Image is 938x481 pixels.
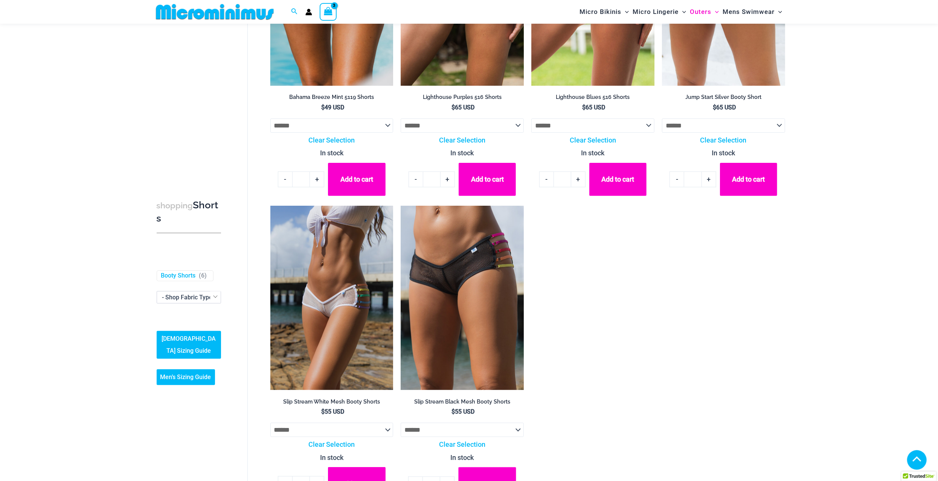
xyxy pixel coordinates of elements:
[201,272,205,279] span: 6
[328,163,385,196] button: Add to cart
[401,147,524,159] p: In stock
[153,3,277,20] img: MM SHOP LOGO FLAT
[580,2,621,21] span: Micro Bikinis
[270,206,394,390] a: Slip Stream White Multi 5024 Shorts 08Slip Stream White Multi 5024 Shorts 08Slip Stream White Mul...
[452,104,455,111] span: $
[401,439,524,450] a: Clear Selection
[321,104,344,111] bdi: 49 USD
[270,439,394,450] a: Clear Selection
[711,2,719,21] span: Menu Toggle
[720,163,777,196] button: Add to cart
[539,171,554,187] a: -
[270,398,394,408] a: Slip Stream White Mesh Booty Shorts
[452,408,455,415] span: $
[321,104,325,111] span: $
[321,408,325,415] span: $
[270,452,394,463] p: In stock
[713,104,716,111] span: $
[409,171,423,187] a: -
[571,171,586,187] a: +
[270,94,394,101] h2: Bahama Breeze Mint 5119 Shorts
[662,135,785,146] a: Clear Selection
[292,171,310,187] input: Product quantity
[531,147,654,159] p: In stock
[310,171,324,187] a: +
[401,398,524,408] a: Slip Stream Black Mesh Booty Shorts
[401,94,524,103] a: Lighthouse Purples 516 Shorts
[291,7,298,17] a: Search icon link
[270,135,394,146] a: Clear Selection
[631,2,688,21] a: Micro LingerieMenu ToggleMenu Toggle
[401,206,524,390] a: Slip Stream Black Multi 5024 Shorts 0Slip Stream Black Multi 5024 Shorts 0Slip Stream Black Multi...
[157,291,221,303] span: - Shop Fabric Type
[531,94,654,101] h2: Lighthouse Blues 516 Shorts
[679,2,686,21] span: Menu Toggle
[157,291,221,303] span: - Shop Fabric Type
[161,272,196,280] a: Booty Shorts
[452,104,475,111] bdi: 65 USD
[621,2,629,21] span: Menu Toggle
[157,25,224,176] iframe: TrustedSite Certified
[723,2,775,21] span: Mens Swimwear
[321,408,344,415] bdi: 55 USD
[320,3,337,20] a: View Shopping Cart, 3 items
[199,272,207,280] span: ( )
[531,94,654,103] a: Lighthouse Blues 516 Shorts
[270,206,394,390] img: Slip Stream White Multi 5024 Shorts 08
[633,2,679,21] span: Micro Lingerie
[452,408,475,415] bdi: 55 USD
[684,171,702,187] input: Product quantity
[713,104,736,111] bdi: 65 USD
[702,171,716,187] a: +
[589,163,647,196] button: Add to cart
[401,135,524,146] a: Clear Selection
[423,171,441,187] input: Product quantity
[270,147,394,159] p: In stock
[305,9,312,15] a: Account icon link
[162,294,213,301] span: - Shop Fabric Type
[721,2,784,21] a: Mens SwimwearMenu ToggleMenu Toggle
[157,201,193,210] span: shopping
[157,199,221,225] h3: Shorts
[662,94,785,101] h2: Jump Start Silver Booty Short
[401,94,524,101] h2: Lighthouse Purples 516 Shorts
[577,1,785,23] nav: Site Navigation
[578,2,631,21] a: Micro BikinisMenu ToggleMenu Toggle
[441,171,455,187] a: +
[157,369,215,385] a: Men’s Sizing Guide
[554,171,571,187] input: Product quantity
[688,2,721,21] a: OutersMenu ToggleMenu Toggle
[670,171,684,187] a: -
[401,452,524,463] p: In stock
[775,2,782,21] span: Menu Toggle
[270,398,394,405] h2: Slip Stream White Mesh Booty Shorts
[459,163,516,196] button: Add to cart
[401,206,524,390] img: Slip Stream Black Multi 5024 Shorts 0
[531,135,654,146] a: Clear Selection
[582,104,586,111] span: $
[690,2,711,21] span: Outers
[157,331,221,359] a: [DEMOGRAPHIC_DATA] Sizing Guide
[662,147,785,159] p: In stock
[401,398,524,405] h2: Slip Stream Black Mesh Booty Shorts
[582,104,605,111] bdi: 65 USD
[662,94,785,103] a: Jump Start Silver Booty Short
[278,171,292,187] a: -
[270,94,394,103] a: Bahama Breeze Mint 5119 Shorts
